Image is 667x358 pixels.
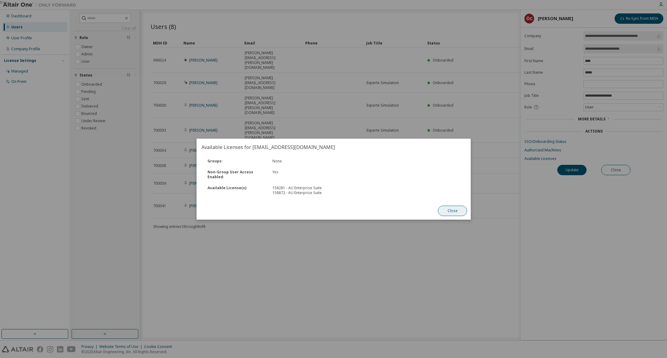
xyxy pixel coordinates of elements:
div: Groups : [204,159,269,164]
div: Non-Group User Access Enabled : [204,170,269,179]
div: 158872 - AU Enterprise Suite [272,190,363,195]
h2: Available Licenses for [EMAIL_ADDRESS][DOMAIN_NAME] [197,139,471,156]
div: Yes [269,170,366,179]
div: 158281 - AU Enterprise Suite [272,186,363,190]
div: None [269,159,366,164]
div: Available License(s) : [204,186,269,195]
button: Close [438,206,467,216]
